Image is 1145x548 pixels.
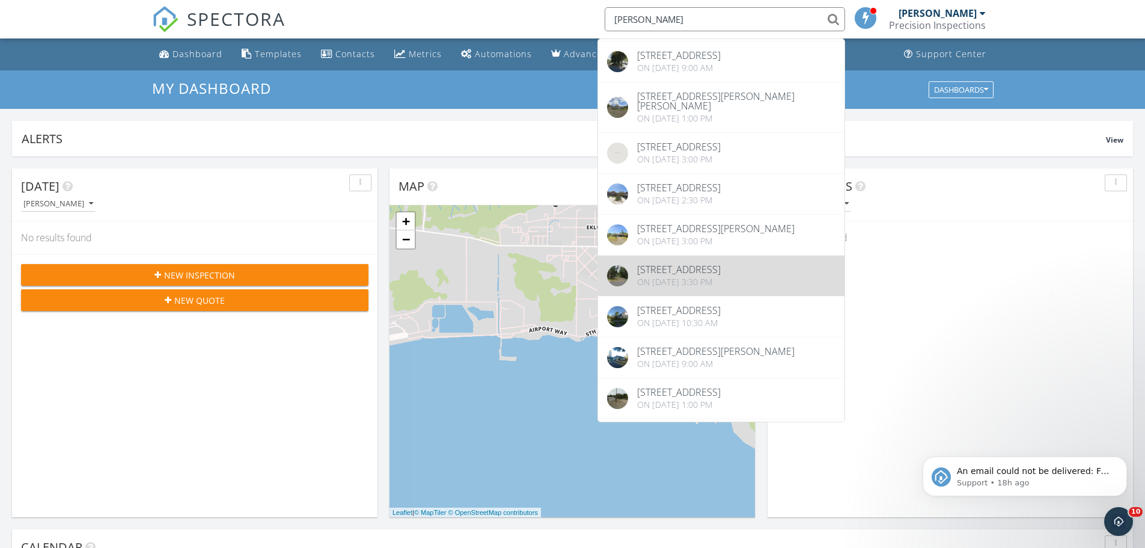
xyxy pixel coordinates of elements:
a: Support Center [899,43,991,66]
div: Precision Inspections [889,19,986,31]
div: [STREET_ADDRESS] [637,306,721,315]
img: 9454915%2Fcover_photos%2Fw7coAIMbV1cAmYlHWaZg%2Foriginal.jpeg [607,224,628,245]
a: Leaflet [392,509,412,516]
a: SPECTORA [152,16,285,42]
span: New Inspection [164,269,235,282]
div: [PERSON_NAME] [899,7,977,19]
a: Advanced [546,43,613,66]
a: Dashboard [154,43,227,66]
div: On [DATE] 3:30 pm [637,277,721,287]
div: On [DATE] 3:00 pm [637,155,721,164]
a: Templates [237,43,307,66]
div: On [DATE] 1:00 pm [637,400,721,410]
a: © MapTiler [414,509,447,516]
div: Alerts [22,131,1106,147]
span: View [1106,135,1123,145]
div: On [DATE] 1:00 pm [637,114,835,123]
div: Contacts [335,48,375,60]
div: [STREET_ADDRESS][PERSON_NAME] [637,224,795,233]
div: On [DATE] 9:00 am [637,359,795,369]
a: © OpenStreetMap contributors [448,509,538,516]
span: 10 [1129,507,1143,517]
img: 12d89aa112516a02f5a1e4b7204fe453.jpeg [607,347,628,368]
a: Zoom out [397,230,415,248]
span: New Quote [174,294,225,307]
div: Support Center [916,48,986,60]
div: On [DATE] 10:30 am [637,318,721,328]
a: [STREET_ADDRESS][PERSON_NAME] On [DATE] 9:00 am [598,337,844,378]
div: On [DATE] 2:30 pm [637,195,721,205]
a: Automations (Basic) [456,43,537,66]
div: [STREET_ADDRESS] [637,387,721,397]
div: [STREET_ADDRESS] [637,142,721,152]
div: [PERSON_NAME] [23,200,93,208]
a: [STREET_ADDRESS] On [DATE] 1:00 pm [598,378,844,419]
a: [STREET_ADDRESS] On [DATE] 2:30 pm [598,174,844,214]
input: Search everything... [605,7,845,31]
img: 9360302%2Fcover_photos%2FUviINUDt0DZU5QwecBkh%2Foriginal.jpeg [607,265,628,286]
div: Metrics [409,48,442,60]
img: 9357668%2Fcover_photos%2FDVdZb0zfmzxagLywvxd8%2Foriginal.jpeg [607,306,628,327]
a: [STREET_ADDRESS] On [DATE] 9:00 am [598,42,844,82]
div: Dashboard [173,48,222,60]
div: Advanced [564,48,608,60]
img: streetview [607,183,628,205]
div: [STREET_ADDRESS][PERSON_NAME] [637,346,795,356]
a: [STREET_ADDRESS] On [DATE] 10:30 am [598,297,844,337]
div: Dashboards [934,85,988,94]
span: My Dashboard [152,78,271,98]
a: [STREET_ADDRESS][PERSON_NAME][PERSON_NAME] On [DATE] 1:00 pm [598,82,844,132]
iframe: Intercom notifications message [905,431,1145,516]
iframe: Intercom live chat [1104,507,1133,536]
img: 8425165%2Fcover_photos%2FpGOC8ZsG8lPDxhA1V439%2Foriginal.jpeg [607,97,628,118]
div: No results found [12,221,377,254]
div: On [DATE] 3:00 pm [637,236,795,246]
a: [STREET_ADDRESS][PERSON_NAME] On [DATE] 3:00 pm [598,215,844,255]
span: [DATE] [21,178,60,194]
a: Zoom in [397,212,415,230]
div: On [DATE] 9:00 am [637,63,721,73]
div: [STREET_ADDRESS] [637,51,721,60]
button: [PERSON_NAME] [21,196,96,212]
img: 8532378%2Fcover_photos%2F9QP0UWHPDHaxbrLHRA3J%2Foriginal.jpeg [607,51,628,72]
div: | [389,508,541,518]
img: 8768029%2Fcover_photos%2FsNYTH4P2ddB3wj79JjCD%2Foriginal.jpeg [607,143,628,164]
span: SPECTORA [187,6,285,31]
button: New Quote [21,289,368,311]
a: Contacts [316,43,380,66]
div: Automations [475,48,532,60]
img: 9148320%2Fcover_photos%2FKvoxRjDyK3zuKCZ2fVya%2Foriginal.jpeg [607,388,628,409]
div: No results found [768,221,1133,254]
button: Dashboards [929,81,994,98]
div: [STREET_ADDRESS] [637,183,721,192]
a: Metrics [389,43,447,66]
div: [STREET_ADDRESS] [637,265,721,274]
a: [STREET_ADDRESS] On [DATE] 3:30 pm [598,256,844,296]
div: [STREET_ADDRESS][PERSON_NAME][PERSON_NAME] [637,91,835,111]
button: New Inspection [21,264,368,286]
a: [STREET_ADDRESS] On [DATE] 3:00 pm [598,133,844,173]
span: Map [398,178,424,194]
img: The Best Home Inspection Software - Spectora [152,6,179,32]
div: Templates [255,48,302,60]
